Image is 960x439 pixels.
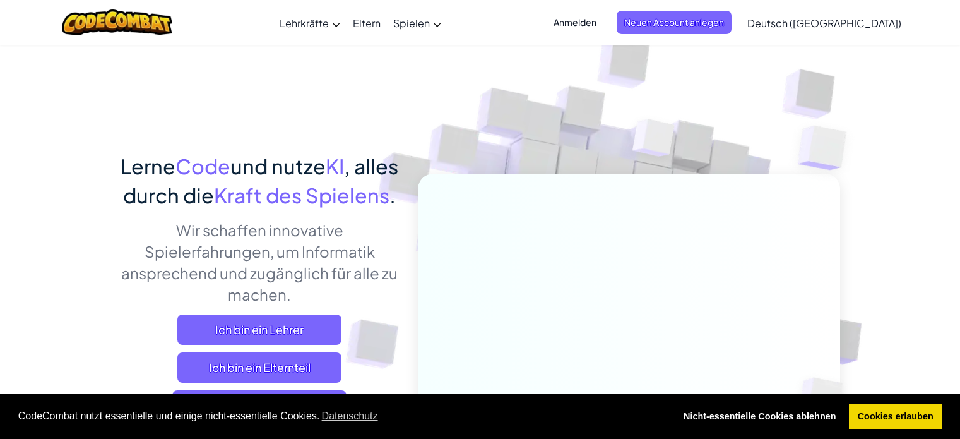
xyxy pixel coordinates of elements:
[177,352,341,383] a: Ich bin ein Elternteil
[617,11,732,34] button: Neuen Account anlegen
[319,407,379,426] a: learn more about cookies
[773,95,882,201] img: Overlap cubes
[389,183,396,208] span: .
[230,153,326,179] span: und nutze
[175,153,230,179] span: Code
[546,11,604,34] button: Anmelden
[280,16,329,30] span: Lehrkräfte
[387,6,447,40] a: Spielen
[675,404,844,430] a: deny cookies
[121,219,399,305] p: Wir schaffen innovative Spielerfahrungen, um Informatik ansprechend und zugänglich für alle zu ma...
[177,315,341,345] a: Ich bin ein Lehrer
[172,390,347,421] button: Ich bin ein [PERSON_NAME]
[326,153,344,179] span: KI
[273,6,347,40] a: Lehrkräfte
[121,153,175,179] span: Lerne
[741,6,908,40] a: Deutsch ([GEOGRAPHIC_DATA])
[393,16,430,30] span: Spielen
[347,6,387,40] a: Eltern
[62,9,172,35] img: CodeCombat logo
[849,404,942,430] a: allow cookies
[214,183,389,208] span: Kraft des Spielens
[747,16,901,30] span: Deutsch ([GEOGRAPHIC_DATA])
[18,407,665,426] span: CodeCombat nutzt essentielle und einige nicht-essentielle Cookies.
[608,94,699,188] img: Overlap cubes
